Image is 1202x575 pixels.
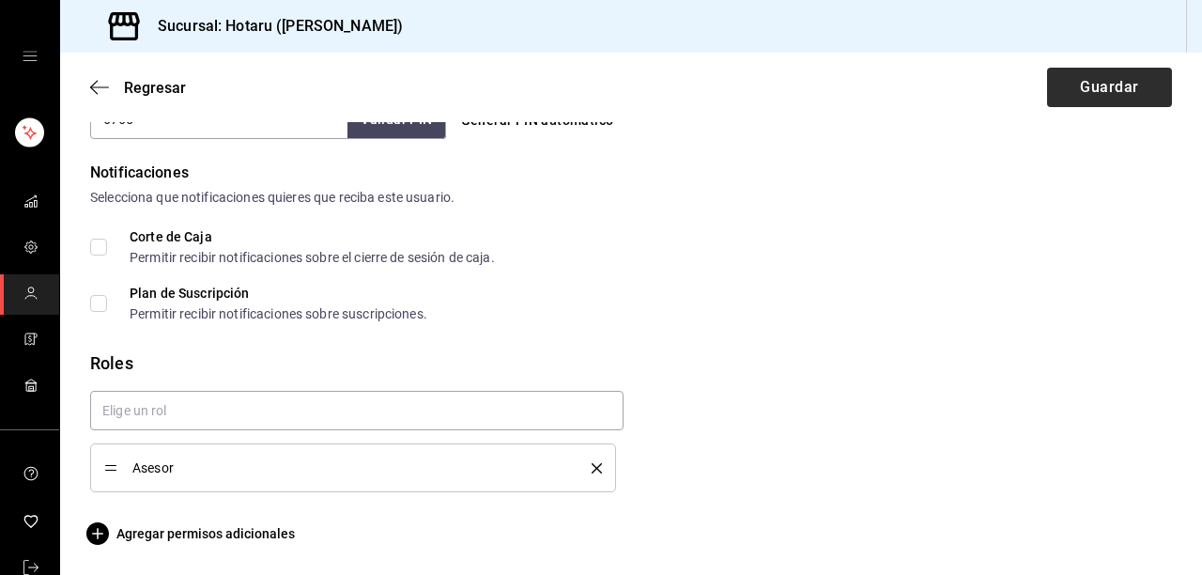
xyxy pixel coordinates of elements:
div: Notificaciones [90,162,1172,184]
button: Guardar [1047,68,1172,107]
div: Permitir recibir notificaciones sobre el cierre de sesión de caja. [130,251,495,264]
div: Plan de Suscripción [130,287,427,300]
span: Regresar [124,79,186,97]
button: Regresar [90,79,186,97]
div: Permitir recibir notificaciones sobre suscripciones. [130,307,427,320]
input: Elige un rol [90,391,624,430]
button: Agregar permisos adicionales [90,522,295,545]
button: delete [578,463,602,474]
div: Roles [90,350,1172,376]
span: Asesor [132,461,563,474]
div: Selecciona que notificaciones quieres que reciba este usuario. [90,188,1172,208]
button: open drawer [23,49,38,64]
div: Corte de Caja [130,230,495,243]
h3: Sucursal: Hotaru ([PERSON_NAME]) [143,15,403,38]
